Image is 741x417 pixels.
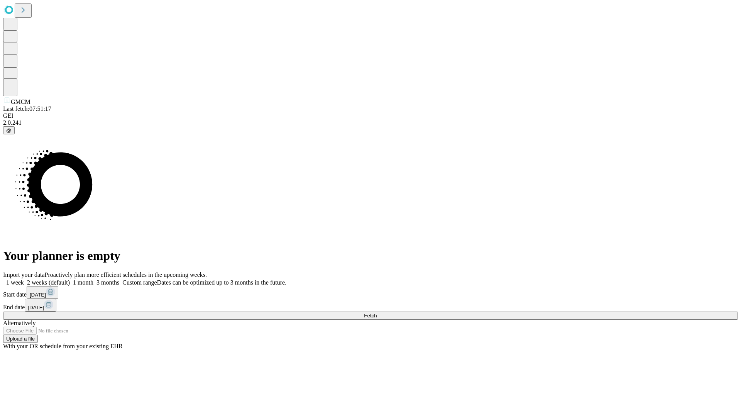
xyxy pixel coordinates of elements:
[30,292,46,298] span: [DATE]
[6,127,12,133] span: @
[96,279,119,286] span: 3 months
[73,279,93,286] span: 1 month
[25,299,56,312] button: [DATE]
[3,343,123,349] span: With your OR schedule from your existing EHR
[3,112,738,119] div: GEI
[6,279,24,286] span: 1 week
[3,312,738,320] button: Fetch
[157,279,286,286] span: Dates can be optimized up to 3 months in the future.
[27,286,58,299] button: [DATE]
[122,279,157,286] span: Custom range
[3,271,45,278] span: Import your data
[11,98,30,105] span: GMCM
[364,313,377,319] span: Fetch
[45,271,207,278] span: Proactively plan more efficient schedules in the upcoming weeks.
[3,320,36,326] span: Alternatively
[3,249,738,263] h1: Your planner is empty
[3,105,51,112] span: Last fetch: 07:51:17
[3,286,738,299] div: Start date
[3,299,738,312] div: End date
[28,305,44,310] span: [DATE]
[3,119,738,126] div: 2.0.241
[27,279,70,286] span: 2 weeks (default)
[3,126,15,134] button: @
[3,335,38,343] button: Upload a file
